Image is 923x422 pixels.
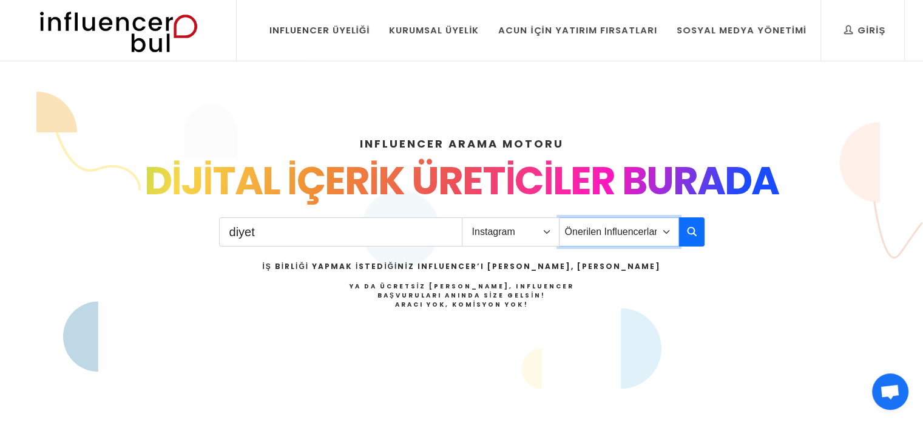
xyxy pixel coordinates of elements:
div: DİJİTAL İÇERİK ÜRETİCİLER BURADA [69,152,855,210]
a: Açık sohbet [872,373,908,410]
div: Kurumsal Üyelik [389,24,479,37]
div: Acun İçin Yatırım Fırsatları [498,24,657,37]
h4: INFLUENCER ARAMA MOTORU [69,135,855,152]
div: Giriş [844,24,885,37]
div: Sosyal Medya Yönetimi [677,24,806,37]
h4: Ya da Ücretsiz [PERSON_NAME], Influencer Başvuruları Anında Size Gelsin! [262,282,660,309]
div: Influencer Üyeliği [269,24,370,37]
strong: Aracı Yok, Komisyon Yok! [395,300,529,309]
h2: İş Birliği Yapmak İstediğiniz Influencer’ı [PERSON_NAME], [PERSON_NAME] [262,261,660,272]
input: Search [219,217,462,247]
